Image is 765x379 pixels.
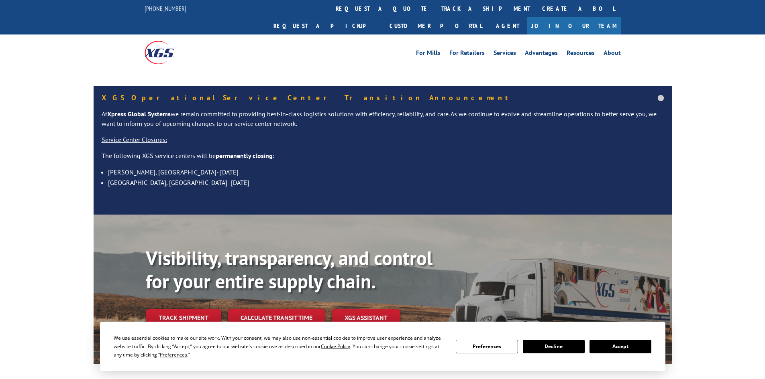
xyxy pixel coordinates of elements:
a: Track shipment [146,309,221,326]
span: Cookie Policy [321,343,350,350]
button: Accept [590,340,651,353]
a: Join Our Team [527,17,621,34]
a: Calculate transit time [228,309,325,326]
a: Advantages [525,50,558,59]
strong: permanently closing [216,152,273,160]
li: [GEOGRAPHIC_DATA], [GEOGRAPHIC_DATA]- [DATE] [108,177,664,188]
a: Agent [488,17,527,34]
a: About [604,50,621,59]
a: Resources [567,50,595,59]
b: Visibility, transparency, and control for your entire supply chain. [146,245,432,294]
a: XGS ASSISTANT [332,309,400,326]
div: Cookie Consent Prompt [100,322,665,371]
div: We use essential cookies to make our site work. With your consent, we may also use non-essential ... [114,334,446,359]
a: Request a pickup [267,17,384,34]
p: The following XGS service centers will be : [102,151,664,167]
span: Preferences [160,351,187,358]
strong: Xpress Global Systems [107,110,171,118]
button: Decline [523,340,585,353]
h5: XGS Operational Service Center Transition Announcement [102,94,664,101]
p: At we remain committed to providing best-in-class logistics solutions with efficiency, reliabilit... [102,109,664,135]
a: Services [494,50,516,59]
button: Preferences [456,340,518,353]
a: For Mills [416,50,441,59]
a: [PHONE_NUMBER] [145,4,186,12]
u: Service Center Closures: [102,136,167,144]
a: Customer Portal [384,17,488,34]
a: For Retailers [449,50,485,59]
li: [PERSON_NAME], [GEOGRAPHIC_DATA]- [DATE] [108,167,664,177]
